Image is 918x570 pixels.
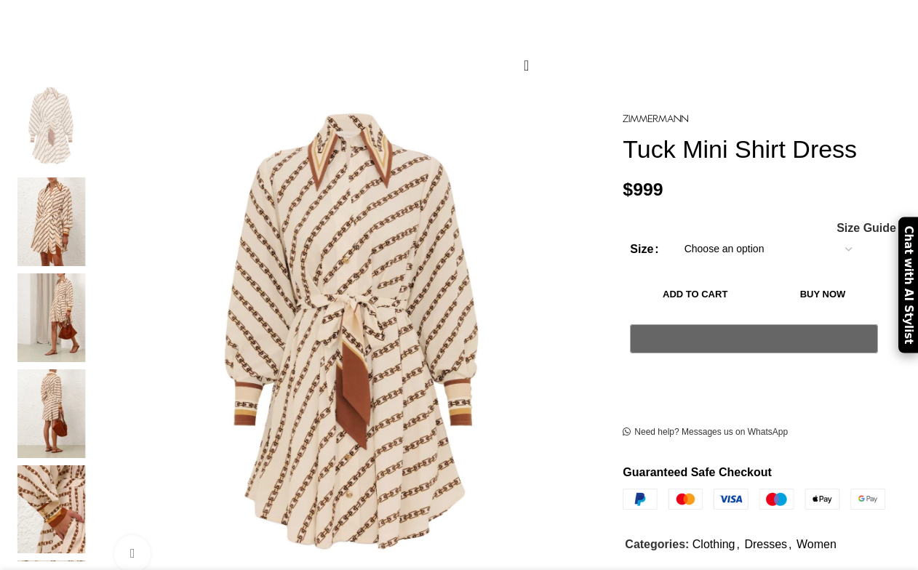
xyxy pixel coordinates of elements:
[627,362,881,397] iframe: Sicherer Rahmen für schnelle Bezahlvorgänge
[7,369,96,458] img: Zimmermann dresses
[630,241,658,260] label: Size
[630,280,760,310] button: Add to cart
[623,180,663,199] bdi: 999
[767,280,878,310] button: Buy now
[836,223,896,235] a: Size Guide
[623,115,688,123] img: Zimmermann
[625,539,689,551] span: Categories:
[630,325,878,354] button: Pay with GPay
[7,177,96,266] img: Zimmermann dresses
[623,427,788,438] a: Need help? Messages us on WhatsApp
[737,536,740,555] span: ,
[789,536,791,555] span: ,
[7,81,96,170] img: Zimmermann dress
[837,223,896,235] span: Size Guide
[7,273,96,362] img: Zimmermann dress
[797,539,837,551] a: Women
[623,489,885,510] img: guaranteed-safe-checkout-bordered.j
[7,465,96,554] img: Zimmermann dress
[623,466,772,478] strong: Guaranteed Safe Checkout
[623,180,633,199] span: $
[744,539,787,551] a: Dresses
[623,135,907,164] h1: Tuck Mini Shirt Dress
[693,539,735,551] a: Clothing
